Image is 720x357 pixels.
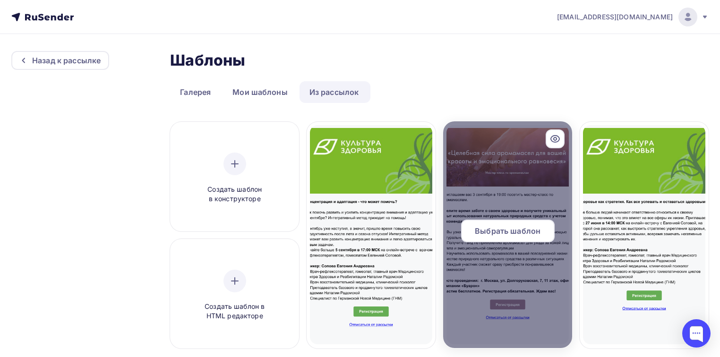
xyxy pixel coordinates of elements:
[32,55,101,66] div: Назад к рассылке
[170,51,245,70] h2: Шаблоны
[557,12,673,22] span: [EMAIL_ADDRESS][DOMAIN_NAME]
[223,81,298,103] a: Мои шаблоны
[557,8,709,26] a: [EMAIL_ADDRESS][DOMAIN_NAME]
[300,81,369,103] a: Из рассылок
[170,81,221,103] a: Галерея
[475,225,540,237] span: Выбрать шаблон
[190,302,280,321] span: Создать шаблон в HTML редакторе
[190,185,280,204] span: Создать шаблон в конструкторе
